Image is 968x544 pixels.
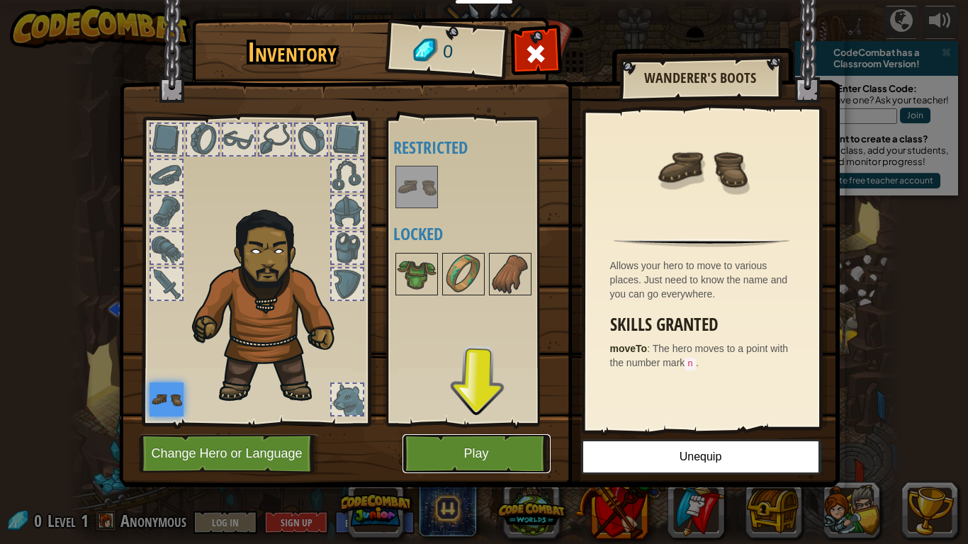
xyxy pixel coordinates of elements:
[647,343,653,354] span: :
[655,122,748,214] img: portrait.png
[393,225,561,243] h4: Locked
[441,39,454,65] span: 0
[610,343,648,354] strong: moveTo
[403,434,551,473] button: Play
[614,239,789,247] img: hr.png
[634,70,767,86] h2: Wanderer's Boots
[685,358,696,370] code: n
[610,259,801,301] div: Allows your hero to move to various places. Just need to know the name and you can go everywhere.
[444,254,483,294] img: portrait.png
[202,38,383,67] h1: Inventory
[150,382,184,416] img: portrait.png
[397,254,437,294] img: portrait.png
[139,434,319,473] button: Change Hero or Language
[610,315,801,334] h3: Skills Granted
[610,343,789,368] span: The hero moves to a point with the number mark .
[397,167,437,207] img: portrait.png
[581,439,821,475] button: Unequip
[393,138,561,157] h4: Restricted
[185,199,359,405] img: duelist_hair.png
[490,254,530,294] img: portrait.png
